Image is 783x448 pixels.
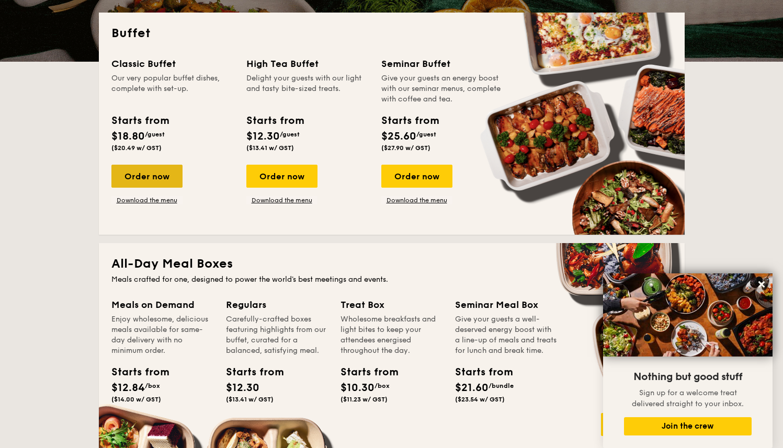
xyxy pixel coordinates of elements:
div: Our very popular buffet dishes, complete with set-up. [111,73,234,105]
a: Download the menu [111,196,183,204]
span: ($23.54 w/ GST) [455,396,505,403]
span: ($13.41 w/ GST) [226,396,274,403]
span: $12.30 [226,382,259,394]
span: $12.30 [246,130,280,143]
h2: All-Day Meal Boxes [111,256,672,272]
div: Treat Box [341,297,442,312]
div: Order now [246,165,317,188]
div: Starts from [381,113,438,129]
span: /bundle [489,382,514,389]
div: Starts from [226,364,273,380]
span: Sign up for a welcome treat delivered straight to your inbox. [632,388,744,408]
span: ($27.90 w/ GST) [381,144,430,152]
span: $25.60 [381,130,416,143]
div: Carefully-crafted boxes featuring highlights from our buffet, curated for a balanced, satisfying ... [226,314,328,356]
div: Regulars [226,297,328,312]
button: Join the crew [624,417,752,435]
span: ($13.41 w/ GST) [246,144,294,152]
div: Starts from [111,364,158,380]
span: /guest [416,131,436,138]
div: Classic Buffet [111,56,234,71]
span: $10.30 [341,382,375,394]
div: Meals crafted for one, designed to power the world's best meetings and events. [111,274,672,285]
span: $12.84 [111,382,145,394]
span: ($14.00 w/ GST) [111,396,161,403]
div: High Tea Buffet [246,56,369,71]
a: Download the menu [246,196,317,204]
div: Delight your guests with our light and tasty bite-sized treats. [246,73,369,105]
div: Give your guests an energy boost with our seminar menus, complete with coffee and tea. [381,73,504,105]
div: Meals on Demand [111,297,213,312]
button: Close [753,276,770,293]
img: DSC07876-Edit02-Large.jpeg [603,273,773,357]
div: Starts from [246,113,303,129]
a: Download the menu [381,196,452,204]
span: /guest [145,131,165,138]
span: $21.60 [455,382,489,394]
div: Order now [601,413,672,436]
span: ($11.23 w/ GST) [341,396,388,403]
span: /guest [280,131,300,138]
div: Order now [381,165,452,188]
div: Give your guests a well-deserved energy boost with a line-up of meals and treats for lunch and br... [455,314,557,356]
div: Starts from [455,364,502,380]
div: Order now [111,165,183,188]
div: Seminar Meal Box [455,297,557,312]
div: Starts from [111,113,168,129]
div: Seminar Buffet [381,56,504,71]
span: Nothing but good stuff [633,371,742,383]
div: Wholesome breakfasts and light bites to keep your attendees energised throughout the day. [341,314,442,356]
div: Starts from [341,364,388,380]
span: /box [145,382,160,389]
span: ($20.49 w/ GST) [111,144,162,152]
div: Enjoy wholesome, delicious meals available for same-day delivery with no minimum order. [111,314,213,356]
span: /box [375,382,390,389]
span: $18.80 [111,130,145,143]
h2: Buffet [111,25,672,42]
